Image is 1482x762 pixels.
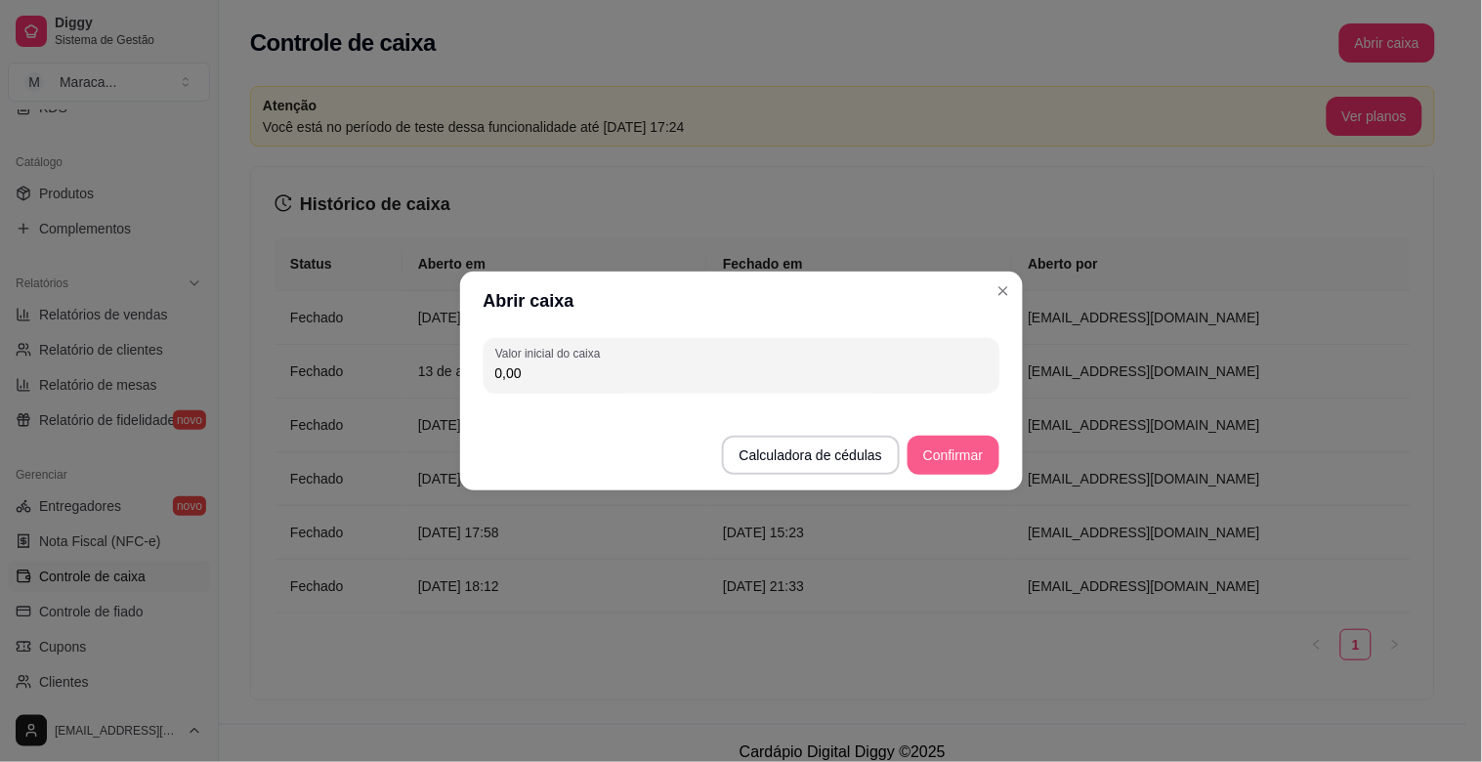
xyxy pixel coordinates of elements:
button: Calculadora de cédulas [722,436,900,475]
button: Confirmar [908,436,998,475]
input: Valor inicial do caixa [495,363,988,383]
header: Abrir caixa [460,272,1023,330]
button: Close [988,275,1019,307]
label: Valor inicial do caixa [495,345,607,361]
